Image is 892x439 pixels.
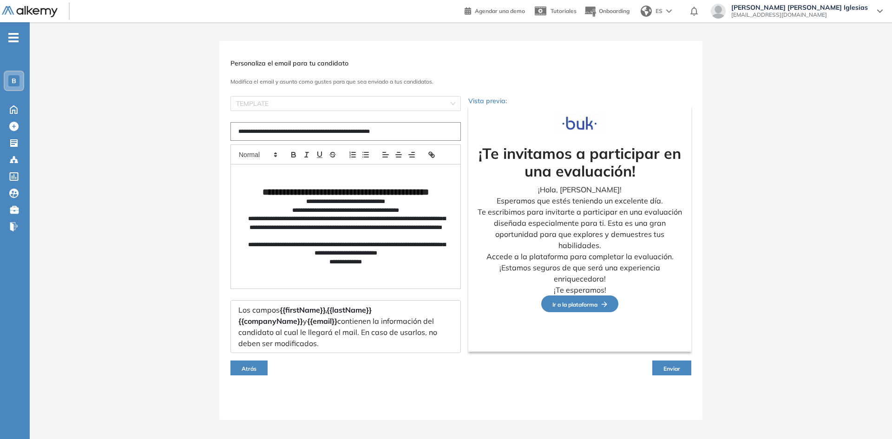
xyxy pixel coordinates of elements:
[541,295,618,313] button: Ir a la plataformaFlecha
[280,305,327,315] span: {{firstName}},
[584,1,630,21] button: Onboarding
[2,6,58,18] img: Logo
[327,305,372,315] span: {{lastName}}
[468,96,691,106] p: Vista previa:
[238,316,303,326] span: {{companyName}}
[666,9,672,13] img: arrow
[476,284,684,295] p: ¡Te esperamos!
[652,360,691,375] button: Enviar
[731,4,868,11] span: [PERSON_NAME] [PERSON_NAME] Iglesias
[476,184,684,195] p: ¡Hola, [PERSON_NAME]!
[731,11,868,19] span: [EMAIL_ADDRESS][DOMAIN_NAME]
[656,7,662,15] span: ES
[476,251,684,284] p: Accede a la plataforma para completar la evaluación. ¡Estamos seguros de que será una experiencia...
[597,301,607,307] img: Flecha
[476,195,684,206] p: Esperamos que estés teniendo un excelente día.
[230,79,691,85] h3: Modifica el email y asunto como gustes para que sea enviado a tus candidatos.
[12,77,16,85] span: B
[230,300,461,353] div: Los campos y contienen la información del candidato al cual le llegará el mail. En caso de usarlo...
[476,206,684,251] p: Te escribimos para invitarte a participar en una evaluación diseñada especialmente para ti. Esta ...
[8,37,19,39] i: -
[551,7,577,14] span: Tutoriales
[230,360,268,375] button: Atrás
[557,113,603,133] img: Logo de la compañía
[465,5,525,16] a: Agendar una demo
[242,365,256,372] span: Atrás
[479,144,681,180] strong: ¡Te invitamos a participar en una evaluación!
[307,316,337,326] span: {{email}}
[230,59,691,67] h3: Personaliza el email para tu candidato
[663,365,680,372] span: Enviar
[641,6,652,17] img: world
[599,7,630,14] span: Onboarding
[552,301,607,308] span: Ir a la plataforma
[475,7,525,14] span: Agendar una demo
